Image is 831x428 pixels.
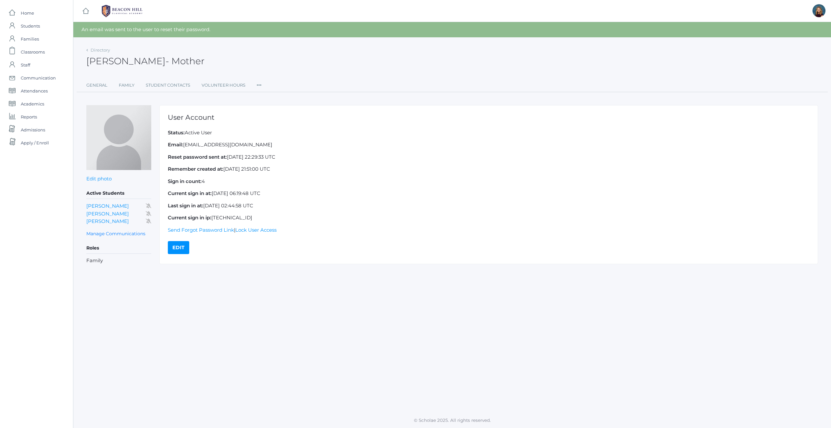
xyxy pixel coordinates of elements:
strong: Sign in count: [168,178,202,184]
a: [PERSON_NAME] [86,203,129,209]
p: [DATE] 21:51:00 UTC [168,165,810,173]
span: Attendances [21,84,48,97]
p: 4 [168,178,810,185]
div: | [159,105,818,264]
span: Students [21,19,40,32]
h5: Active Students [86,188,151,199]
span: Staff [21,58,30,71]
p: [TECHNICAL_ID] [168,214,810,222]
h2: [PERSON_NAME] [86,56,205,66]
span: Communication [21,71,56,84]
strong: Email: [168,141,183,148]
span: - Mother [166,55,205,67]
span: Classrooms [21,45,45,58]
a: edit [168,241,189,254]
a: Manage Communications [86,230,145,238]
p: [EMAIL_ADDRESS][DOMAIN_NAME] [168,141,810,149]
strong: Remember created at: [168,166,223,172]
a: Send Forgot Password Link [168,227,234,233]
h5: Roles [86,243,151,254]
a: General [86,79,107,92]
span: Families [21,32,39,45]
strong: Current sign in at: [168,190,212,196]
a: [PERSON_NAME] [86,218,129,224]
strong: Reset password sent at: [168,154,227,160]
a: Lock User Access [235,227,277,233]
p: © Scholae 2025. All rights reserved. [73,417,831,423]
span: Apply / Enroll [21,136,49,149]
a: Directory [91,47,110,53]
a: Volunteer Hours [202,79,245,92]
i: Does not receive communications for this student [146,211,151,216]
i: Does not receive communications for this student [146,203,151,208]
a: Edit photo [86,176,112,182]
p: [DATE] 02:44:58 UTC [168,202,810,210]
li: Family [86,257,151,264]
span: Reports [21,110,37,123]
strong: Status: [168,129,185,136]
img: BHCALogos-05-308ed15e86a5a0abce9b8dd61676a3503ac9727e845dece92d48e8588c001991.png [98,3,146,19]
span: Admissions [21,123,45,136]
div: Lindsay Leeds [812,4,825,17]
img: Ashley Garcia [86,105,151,170]
a: Family [119,79,134,92]
h1: User Account [168,114,810,121]
p: [DATE] 06:19:48 UTC [168,190,810,197]
i: Does not receive communications for this student [146,219,151,224]
a: [PERSON_NAME] [86,211,129,217]
span: Home [21,6,34,19]
a: Student Contacts [146,79,190,92]
span: Academics [21,97,44,110]
div: An email was sent to the user to reset their password. [73,22,831,37]
p: [DATE] 22:29:33 UTC [168,153,810,161]
p: Active User [168,129,810,137]
strong: Last sign in at: [168,202,203,209]
strong: Current sign in ip: [168,214,211,221]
